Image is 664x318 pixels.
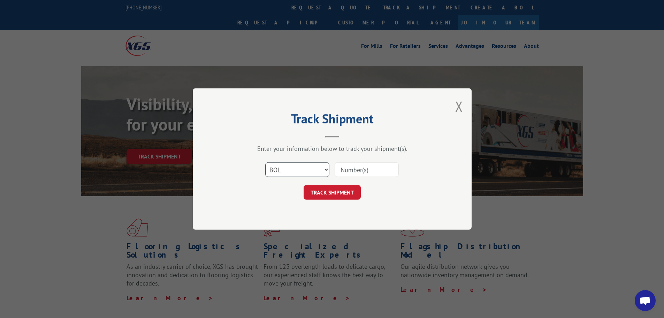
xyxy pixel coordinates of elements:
button: Close modal [455,97,463,116]
div: Enter your information below to track your shipment(s). [228,145,437,153]
div: Open chat [635,290,656,311]
h2: Track Shipment [228,114,437,127]
input: Number(s) [335,162,399,177]
button: TRACK SHIPMENT [304,185,361,200]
